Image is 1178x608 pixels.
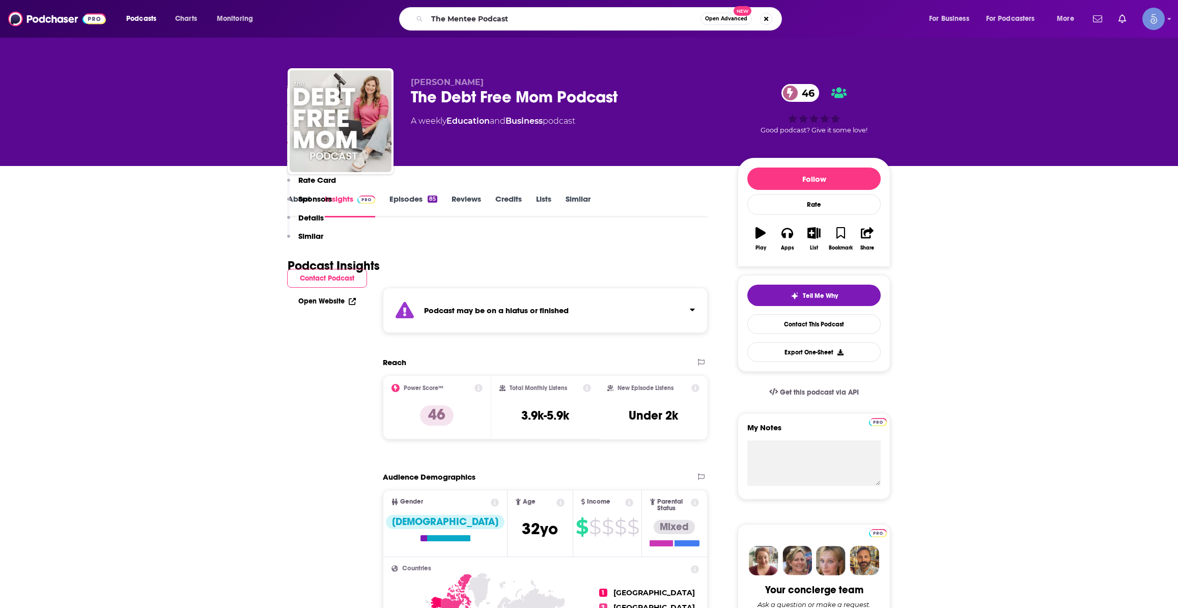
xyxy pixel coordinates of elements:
img: Jules Profile [816,546,846,575]
p: 46 [420,405,454,426]
span: 32 yo [522,519,558,539]
p: Similar [298,231,323,241]
a: Reviews [452,194,481,217]
h3: Under 2k [629,408,678,423]
button: open menu [979,11,1050,27]
button: Bookmark [827,220,854,257]
a: Episodes85 [389,194,437,217]
span: For Business [929,12,969,26]
button: open menu [119,11,170,27]
span: $ [589,519,601,535]
div: Mixed [654,520,695,534]
button: Sponsors [287,194,332,213]
img: Podchaser - Follow, Share and Rate Podcasts [8,9,106,29]
input: Search podcasts, credits, & more... [427,11,700,27]
div: 46Good podcast? Give it some love! [738,77,890,141]
strong: Podcast may be on a hiatus or finished [424,306,569,315]
button: Show profile menu [1142,8,1165,30]
h3: 3.9k-5.9k [521,408,569,423]
button: tell me why sparkleTell Me Why [747,285,881,306]
h2: Audience Demographics [383,472,475,482]
img: tell me why sparkle [791,292,799,300]
img: Jon Profile [850,546,879,575]
a: Show notifications dropdown [1114,10,1130,27]
span: Charts [175,12,197,26]
button: Details [287,213,324,232]
button: Share [854,220,881,257]
h2: New Episode Listens [618,384,674,392]
span: Open Advanced [705,16,747,21]
div: 85 [428,196,437,203]
span: Good podcast? Give it some love! [761,126,867,134]
span: $ [576,519,588,535]
div: Play [755,245,766,251]
button: List [801,220,827,257]
span: Age [523,499,536,505]
a: 46 [781,84,820,102]
span: 1 [599,589,607,597]
span: Income [587,499,610,505]
span: Parental Status [657,499,689,512]
span: More [1057,12,1074,26]
button: Follow [747,168,881,190]
a: Lists [536,194,551,217]
span: New [734,6,752,16]
a: Charts [169,11,203,27]
button: open menu [1050,11,1087,27]
span: Monitoring [217,12,253,26]
span: and [490,116,506,126]
section: Click to expand status details [383,288,708,333]
a: Credits [495,194,522,217]
div: Bookmark [829,245,853,251]
span: [PERSON_NAME] [411,77,484,87]
a: Pro website [869,528,887,537]
img: Barbara Profile [782,546,812,575]
label: My Notes [747,423,881,440]
button: open menu [210,11,266,27]
span: [GEOGRAPHIC_DATA] [613,588,695,597]
a: Education [446,116,490,126]
div: Apps [781,245,794,251]
button: open menu [922,11,982,27]
div: [DEMOGRAPHIC_DATA] [386,515,504,529]
span: Countries [402,565,431,572]
a: Similar [566,194,591,217]
a: Get this podcast via API [761,380,867,405]
span: $ [602,519,613,535]
div: List [810,245,818,251]
button: Apps [774,220,800,257]
button: Similar [287,231,323,250]
span: Tell Me Why [803,292,838,300]
span: For Podcasters [986,12,1035,26]
button: Contact Podcast [287,269,367,288]
span: Logged in as Spiral5-G1 [1142,8,1165,30]
a: Open Website [298,297,356,306]
img: Podchaser Pro [869,529,887,537]
h2: Total Monthly Listens [510,384,567,392]
a: Business [506,116,543,126]
button: Export One-Sheet [747,342,881,362]
p: Sponsors [298,194,332,204]
div: Search podcasts, credits, & more... [409,7,792,31]
img: Podchaser Pro [869,418,887,426]
a: Show notifications dropdown [1089,10,1106,27]
span: $ [627,519,639,535]
img: The Debt Free Mom Podcast [290,70,391,172]
img: Sydney Profile [749,546,778,575]
a: Contact This Podcast [747,314,881,334]
span: $ [614,519,626,535]
span: Gender [400,499,423,505]
h2: Power Score™ [404,384,443,392]
span: Podcasts [126,12,156,26]
p: Details [298,213,324,223]
span: 46 [792,84,820,102]
a: Pro website [869,417,887,426]
span: Get this podcast via API [780,388,859,397]
div: Share [860,245,874,251]
div: A weekly podcast [411,115,575,127]
img: User Profile [1142,8,1165,30]
button: Play [747,220,774,257]
h2: Reach [383,357,406,367]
